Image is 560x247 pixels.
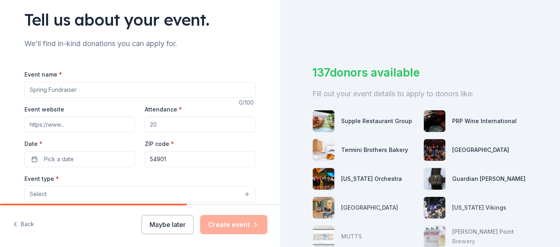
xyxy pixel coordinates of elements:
div: 137 donors available [312,64,528,81]
input: https://www... [24,116,135,132]
input: 20 [145,116,255,132]
div: We'll find in-kind donations you can apply for. [24,37,255,50]
span: Select [30,189,46,199]
div: 0 /100 [239,98,255,107]
div: PRP Wine International [452,116,517,126]
label: ZIP code [145,140,174,148]
label: Attendance [145,105,182,113]
img: photo for Fox Cities Performing Arts Center [424,139,445,161]
img: photo for PRP Wine International [424,110,445,132]
div: [GEOGRAPHIC_DATA] [452,145,509,155]
div: Fill out your event details to apply to donors like: [312,87,528,100]
button: Select [24,186,255,202]
div: Termini Brothers Bakery [341,145,408,155]
div: Tell us about your event. [24,8,255,31]
img: photo for Supple Restaurant Group [313,110,334,132]
button: Pick a date [24,151,135,167]
div: Guardian [PERSON_NAME] [452,174,526,184]
label: Event website [24,105,64,113]
img: photo for Termini Brothers Bakery [313,139,334,161]
span: Pick a date [44,154,74,164]
div: Supple Restaurant Group [341,116,412,126]
button: Maybe later [142,215,194,234]
input: Spring Fundraiser [24,82,255,98]
input: 12345 (U.S. only) [145,151,255,167]
img: photo for Minnesota Orchestra [313,168,334,190]
label: Event type [24,175,59,183]
button: Back [13,216,34,233]
label: Date [24,140,135,148]
div: [US_STATE] Orchestra [341,174,402,184]
label: Event name [24,71,62,79]
img: photo for Guardian Angel Device [424,168,445,190]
